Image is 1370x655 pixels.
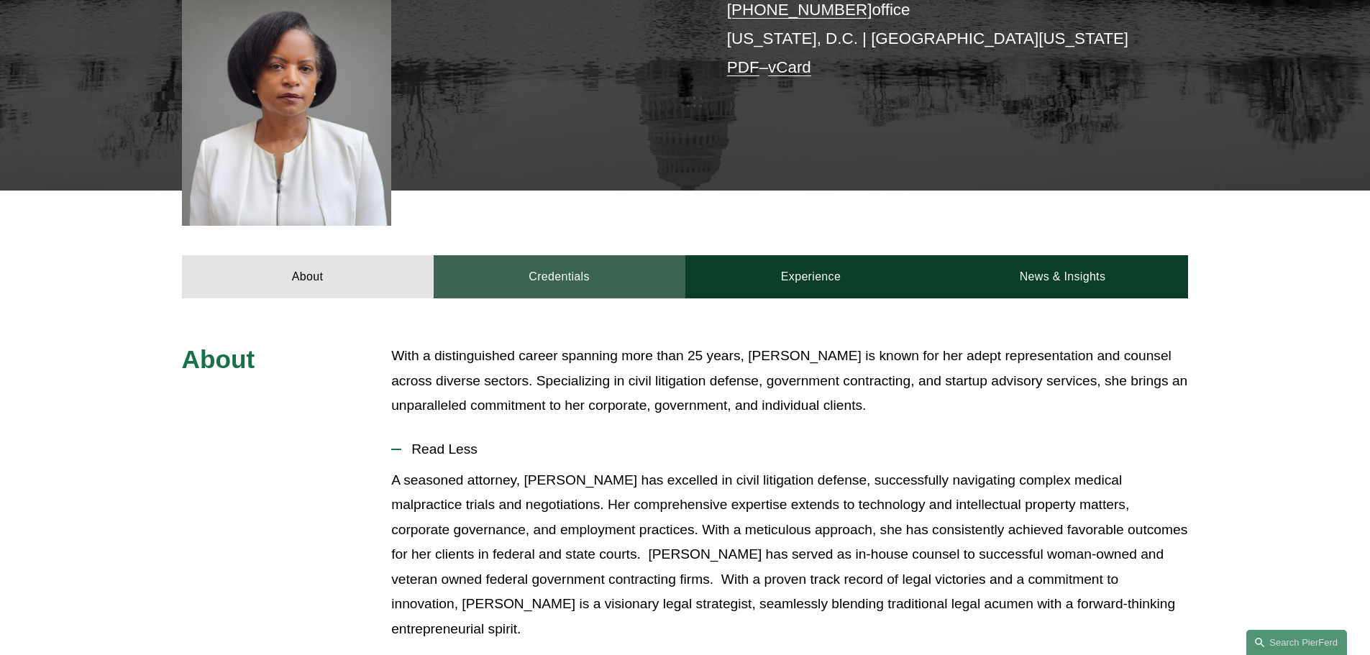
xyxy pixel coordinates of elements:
[391,344,1188,418] p: With a distinguished career spanning more than 25 years, [PERSON_NAME] is known for her adept rep...
[182,255,434,298] a: About
[727,58,759,76] a: PDF
[768,58,811,76] a: vCard
[685,255,937,298] a: Experience
[391,431,1188,468] button: Read Less
[727,1,872,19] a: [PHONE_NUMBER]
[391,468,1188,642] p: A seasoned attorney, [PERSON_NAME] has excelled in civil litigation defense, successfully navigat...
[401,441,1188,457] span: Read Less
[1246,630,1347,655] a: Search this site
[434,255,685,298] a: Credentials
[182,345,255,373] span: About
[936,255,1188,298] a: News & Insights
